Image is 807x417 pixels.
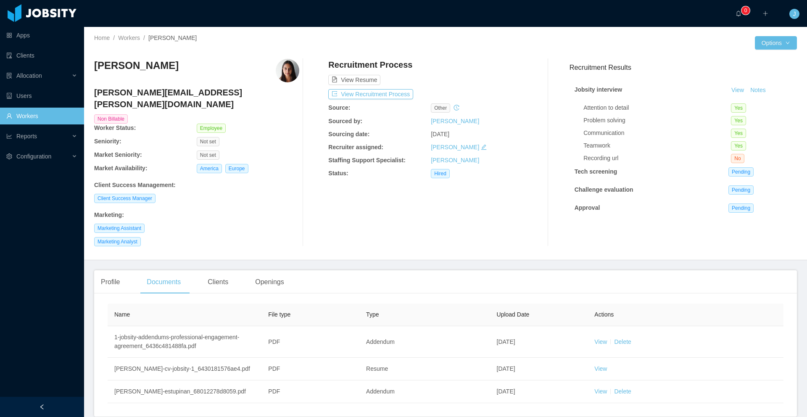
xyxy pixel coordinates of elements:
a: icon: robotUsers [6,87,77,104]
a: Workers [118,34,140,41]
strong: Tech screening [575,168,617,175]
a: [PERSON_NAME] [431,157,479,164]
span: [DATE] [497,365,515,372]
div: Attention to detail [583,103,731,112]
span: Actions [594,311,614,318]
span: Not set [197,150,219,160]
div: Communication [583,129,731,137]
b: Source: [328,104,350,111]
h3: Recruitment Results [570,62,797,73]
span: Marketing Analyst [94,237,141,246]
span: Name [114,311,130,318]
b: Recruiter assigned: [328,144,383,150]
i: icon: history [454,105,459,111]
strong: Approval [575,204,600,211]
span: J [793,9,796,19]
a: icon: userWorkers [6,108,77,124]
button: Optionsicon: down [755,36,797,50]
a: icon: appstoreApps [6,27,77,44]
b: Market Availability: [94,165,148,172]
span: Not set [197,137,219,146]
td: [PERSON_NAME]-estupinan_68012278d8059.pdf [108,380,261,403]
div: Recording url [583,154,731,163]
span: Type [366,311,379,318]
a: View [594,338,607,345]
span: other [431,103,450,113]
i: icon: edit [481,144,487,150]
div: Documents [140,270,187,294]
span: No [731,154,744,163]
b: Seniority: [94,138,121,145]
h4: [PERSON_NAME][EMAIL_ADDRESS][PERSON_NAME][DOMAIN_NAME] [94,87,299,110]
a: icon: exportView Recruitment Process [328,91,413,98]
sup: 0 [741,6,750,15]
span: / [113,34,115,41]
td: PDF [261,358,359,380]
span: Pending [728,167,754,177]
td: PDF [261,326,359,358]
a: View [594,388,607,395]
span: Client Success Manager [94,194,156,203]
span: Addendum [366,388,395,395]
strong: Challenge evaluation [575,186,633,193]
a: [PERSON_NAME] [431,144,479,150]
b: Staffing Support Specialist: [328,157,406,164]
span: Employee [197,124,226,133]
span: Allocation [16,72,42,79]
div: Clients [201,270,235,294]
div: Profile [94,270,127,294]
b: Market Seniority: [94,151,142,158]
span: Europe [225,164,248,173]
a: icon: auditClients [6,47,77,64]
span: Pending [728,185,754,195]
div: Teamwork [583,141,731,150]
span: Yes [731,141,746,150]
a: Delete [614,338,631,345]
i: icon: plus [762,11,768,16]
span: Yes [731,116,746,125]
h3: [PERSON_NAME] [94,59,179,72]
span: Yes [731,129,746,138]
span: Resume [366,365,388,372]
div: Problem solving [583,116,731,125]
b: Status: [328,170,348,177]
span: Upload Date [497,311,530,318]
td: [PERSON_NAME]-cv-jobsity-1_6430181576ae4.pdf [108,358,261,380]
span: America [197,164,222,173]
td: PDF [261,380,359,403]
span: [DATE] [431,131,449,137]
a: View [728,87,747,93]
button: icon: file-textView Resume [328,75,380,85]
span: [DATE] [497,388,515,395]
button: icon: exportView Recruitment Process [328,89,413,99]
span: Non Billable [94,114,128,124]
a: [PERSON_NAME] [431,118,479,124]
i: icon: line-chart [6,133,12,139]
i: icon: setting [6,153,12,159]
b: Client Success Management : [94,182,176,188]
span: Addendum [366,338,395,345]
b: Sourced by: [328,118,362,124]
strong: Jobsity interview [575,86,622,93]
i: icon: bell [736,11,741,16]
a: Delete [614,388,631,395]
span: / [143,34,145,41]
b: Worker Status: [94,124,136,131]
b: Sourcing date: [328,131,369,137]
span: File type [268,311,290,318]
a: View [594,365,607,372]
td: 1-jobsity-addendums-professional-engagement-agreement_6436c481488fa.pdf [108,326,261,358]
span: Hired [431,169,450,178]
span: Reports [16,133,37,140]
span: [PERSON_NAME] [148,34,197,41]
b: Marketing : [94,211,124,218]
span: Yes [731,103,746,113]
span: Pending [728,203,754,213]
img: 88ce5f15-ce86-4caa-8236-ac92699d6791_680122100a3ce-400w.png [276,59,299,82]
span: Marketing Assistant [94,224,145,233]
a: Home [94,34,110,41]
a: icon: file-textView Resume [328,77,380,83]
span: Configuration [16,153,51,160]
div: Openings [248,270,291,294]
i: icon: solution [6,73,12,79]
